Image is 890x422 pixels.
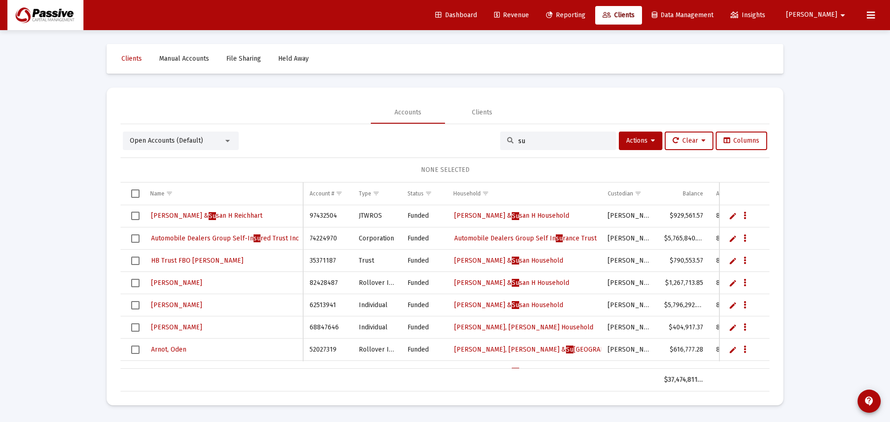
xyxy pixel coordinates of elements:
[769,250,863,272] td: PCM Standard Fee Schedule
[601,339,658,361] td: [PERSON_NAME]
[658,250,709,272] td: $790,553.57
[150,190,165,197] div: Name
[278,55,309,63] span: Held Away
[407,190,424,197] div: Status
[453,321,594,334] a: [PERSON_NAME], [PERSON_NAME] Household
[453,254,564,268] a: [PERSON_NAME] &Susan Household
[710,294,769,316] td: 8051679
[710,272,769,294] td: 8051679
[352,294,401,316] td: Individual
[352,339,401,361] td: Rollover IRA
[546,11,585,19] span: Reporting
[150,321,203,334] a: [PERSON_NAME]
[601,250,658,272] td: [PERSON_NAME]
[454,279,569,287] span: [PERSON_NAME] & san H Household
[601,316,658,339] td: [PERSON_NAME]
[131,212,140,220] div: Select row
[729,323,737,332] a: Edit
[723,6,773,25] a: Insights
[130,137,203,145] span: Open Accounts (Default)
[731,11,765,19] span: Insights
[864,396,875,407] mat-icon: contact_support
[556,234,563,242] span: su
[150,298,203,312] a: [PERSON_NAME]
[710,183,769,205] td: Column Advisor Code
[121,55,142,63] span: Clients
[454,234,597,242] span: Automobile Dealers Group Self In rance Trust
[352,227,401,250] td: Corporation
[512,279,519,287] span: Su
[658,339,709,361] td: $616,777.28
[710,339,769,361] td: 8051679
[407,301,440,310] div: Funded
[603,11,635,19] span: Clients
[131,323,140,332] div: Select row
[512,301,519,309] span: Su
[394,108,421,117] div: Accounts
[665,132,713,150] button: Clear
[664,375,703,384] div: $37,474,811.43
[769,339,863,361] td: PCM Standard Fee Schedule
[407,211,440,220] div: Funded
[219,50,268,68] a: File Sharing
[303,361,352,383] td: 39353992
[151,323,202,331] span: [PERSON_NAME]
[769,205,863,227] td: PCM Standard Fee Schedule
[151,279,202,287] span: [PERSON_NAME]
[150,343,187,356] a: Arnot, Oden
[407,345,440,354] div: Funded
[512,212,519,220] span: Su
[152,50,216,68] a: Manual Accounts
[407,256,440,265] div: Funded
[131,346,140,354] div: Select row
[159,55,209,63] span: Manual Accounts
[454,212,569,220] span: [PERSON_NAME] & san H Household
[626,137,655,145] span: Actions
[566,346,573,353] span: Su
[716,190,749,197] div: Advisor Code
[595,6,642,25] a: Clients
[786,11,837,19] span: [PERSON_NAME]
[729,346,737,354] a: Edit
[453,209,570,223] a: [PERSON_NAME] &Susan H Household
[114,50,149,68] a: Clients
[352,205,401,227] td: JTWROS
[453,298,564,312] a: [PERSON_NAME] &Susan Household
[428,6,484,25] a: Dashboard
[769,316,863,339] td: PCM Standard Fee Schedule
[303,183,352,205] td: Column Account #
[151,257,243,265] span: HB Trust FBO [PERSON_NAME]
[710,250,769,272] td: 8051679
[150,209,263,223] a: [PERSON_NAME] &Susan H Reichhart
[512,368,519,376] span: Su
[352,361,401,383] td: Rollover IRA
[407,323,440,332] div: Funded
[151,234,299,242] span: Automobile Dealers Group Self-In red Trust Inc
[352,316,401,339] td: Individual
[487,6,536,25] a: Revenue
[407,367,440,377] div: Funded
[601,272,658,294] td: [PERSON_NAME]
[271,50,316,68] a: Held Away
[769,272,863,294] td: PCM Standard Fee Schedule
[658,361,709,383] td: $48,523.34
[724,137,759,145] span: Columns
[601,227,658,250] td: [PERSON_NAME]
[401,183,447,205] td: Column Status
[454,346,686,353] span: [PERSON_NAME], [PERSON_NAME] & [GEOGRAPHIC_DATA][PERSON_NAME]
[166,190,173,197] span: Show filter options for column 'Name'
[658,272,709,294] td: $1,267,713.85
[151,301,202,309] span: [PERSON_NAME]
[658,294,709,316] td: $5,796,292.02
[837,6,848,25] mat-icon: arrow_drop_down
[303,227,352,250] td: 74224970
[407,278,440,288] div: Funded
[539,6,593,25] a: Reporting
[453,343,687,357] a: [PERSON_NAME], [PERSON_NAME] &Su[GEOGRAPHIC_DATA][PERSON_NAME]
[644,6,721,25] a: Data Management
[303,272,352,294] td: 82428487
[729,279,737,287] a: Edit
[482,190,489,197] span: Show filter options for column 'Household'
[303,250,352,272] td: 35371187
[14,6,76,25] img: Dashboard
